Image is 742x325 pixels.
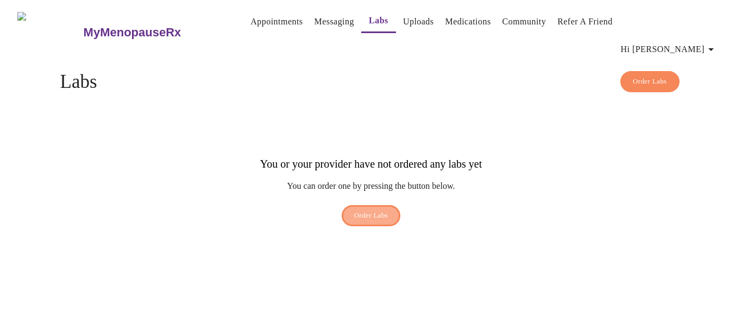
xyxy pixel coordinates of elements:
[260,181,482,191] p: You can order one by pressing the button below.
[403,14,434,29] a: Uploads
[445,14,491,29] a: Medications
[342,205,401,226] button: Order Labs
[354,209,388,222] span: Order Labs
[399,11,438,33] button: Uploads
[633,75,667,88] span: Order Labs
[621,42,718,57] span: Hi [PERSON_NAME]
[60,71,682,93] h4: Labs
[310,11,358,33] button: Messaging
[314,14,354,29] a: Messaging
[620,71,680,92] button: Order Labs
[441,11,495,33] button: Medications
[557,14,613,29] a: Refer a Friend
[369,13,388,28] a: Labs
[617,39,722,60] button: Hi [PERSON_NAME]
[84,26,181,40] h3: MyMenopauseRx
[250,14,303,29] a: Appointments
[17,12,82,53] img: MyMenopauseRx Logo
[361,10,396,33] button: Labs
[246,11,307,33] button: Appointments
[498,11,551,33] button: Community
[502,14,546,29] a: Community
[260,158,482,170] h3: You or your provider have not ordered any labs yet
[339,205,404,232] a: Order Labs
[553,11,617,33] button: Refer a Friend
[82,14,224,52] a: MyMenopauseRx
